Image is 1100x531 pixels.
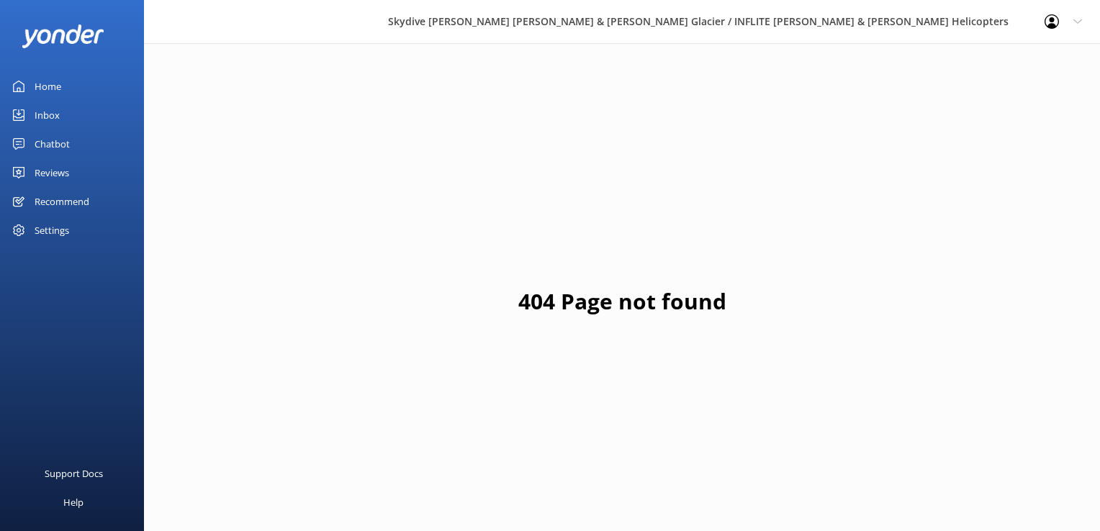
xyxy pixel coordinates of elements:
div: Recommend [35,187,89,216]
img: yonder-white-logo.png [22,24,104,48]
div: Settings [35,216,69,245]
div: Help [63,488,84,517]
div: Reviews [35,158,69,187]
div: Support Docs [45,459,103,488]
div: Home [35,72,61,101]
h1: 404 Page not found [518,284,726,319]
div: Inbox [35,101,60,130]
div: Chatbot [35,130,70,158]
